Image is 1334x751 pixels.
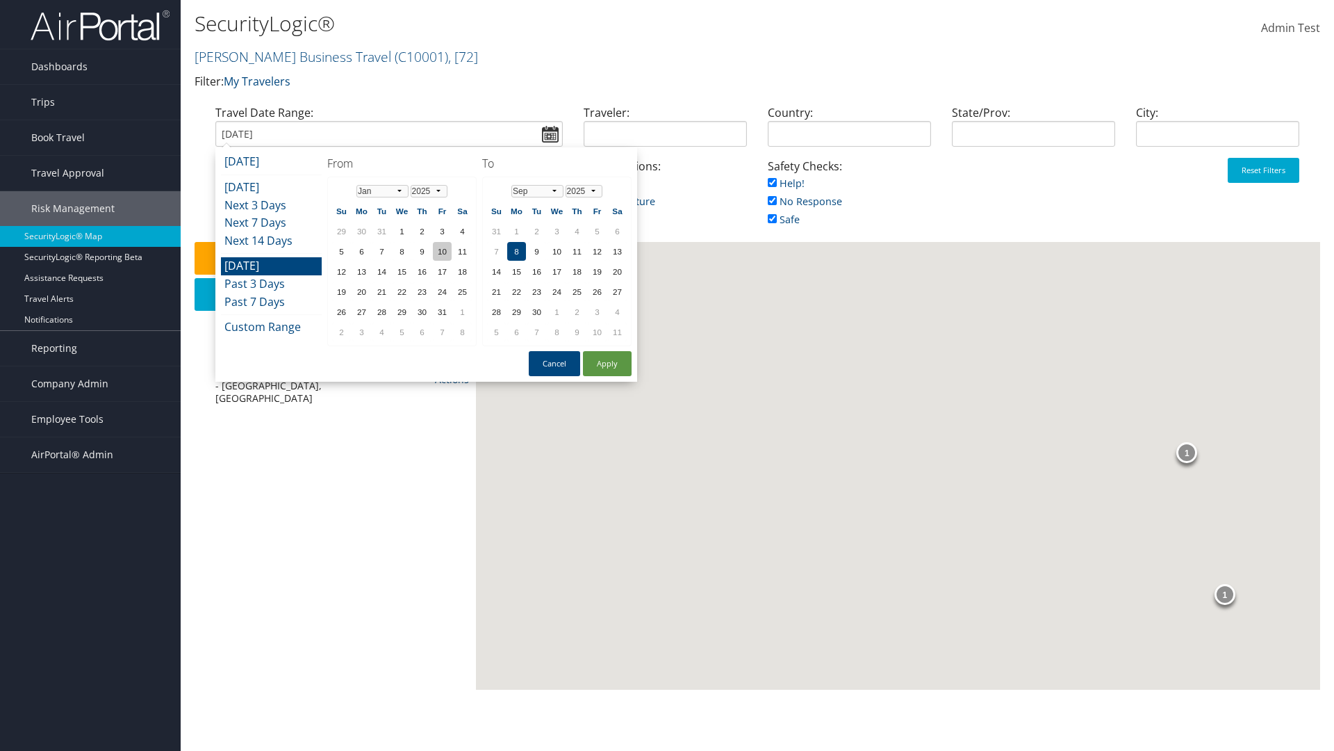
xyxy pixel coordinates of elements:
[453,282,472,301] td: 25
[529,351,580,376] button: Cancel
[608,302,627,321] td: 4
[332,222,351,241] td: 29
[568,222,586,241] td: 4
[372,222,391,241] td: 31
[568,202,586,220] th: Th
[221,257,322,275] li: [DATE]
[608,242,627,261] td: 13
[31,437,113,472] span: AirPortal® Admin
[768,213,800,226] a: Safe
[453,302,472,321] td: 1
[568,282,586,301] td: 25
[487,323,506,341] td: 5
[527,302,546,321] td: 30
[352,323,371,341] td: 3
[31,402,104,437] span: Employee Tools
[221,153,322,171] li: [DATE]
[413,242,431,261] td: 9
[1126,104,1310,158] div: City:
[1261,7,1320,50] a: Admin Test
[527,242,546,261] td: 9
[583,351,632,376] button: Apply
[588,262,607,281] td: 19
[433,222,452,241] td: 3
[487,262,506,281] td: 14
[568,323,586,341] td: 9
[527,202,546,220] th: Tu
[352,202,371,220] th: Mo
[588,202,607,220] th: Fr
[413,282,431,301] td: 23
[221,179,322,197] li: [DATE]
[31,120,85,155] span: Book Travel
[433,282,452,301] td: 24
[195,242,469,275] button: Safety Check
[413,302,431,321] td: 30
[433,242,452,261] td: 10
[332,262,351,281] td: 12
[327,156,477,171] h4: From
[547,222,566,241] td: 3
[195,278,469,311] button: Download Report
[507,302,526,321] td: 29
[31,9,170,42] img: airportal-logo.png
[507,323,526,341] td: 6
[453,242,472,261] td: 11
[224,74,290,89] a: My Travelers
[453,202,472,220] th: Sa
[453,222,472,241] td: 4
[393,323,411,341] td: 5
[573,158,757,224] div: Trip Locations:
[31,331,77,366] span: Reporting
[433,302,452,321] td: 31
[221,293,322,312] li: Past 7 Days
[332,282,351,301] td: 19
[608,262,627,281] td: 20
[453,323,472,341] td: 8
[547,242,566,261] td: 10
[31,191,115,226] span: Risk Management
[1228,158,1299,183] button: Reset Filters
[221,318,322,337] li: Custom Range
[527,262,546,281] td: 16
[221,232,322,250] li: Next 14 Days
[1176,442,1197,463] div: 1
[413,323,431,341] td: 6
[608,323,627,341] td: 11
[507,282,526,301] td: 22
[507,262,526,281] td: 15
[31,49,88,84] span: Dashboards
[395,47,448,66] span: ( C10001 )
[547,202,566,220] th: We
[221,197,322,215] li: Next 3 Days
[393,262,411,281] td: 15
[527,323,546,341] td: 7
[547,302,566,321] td: 1
[768,177,805,190] a: Help!
[568,262,586,281] td: 18
[547,282,566,301] td: 24
[527,222,546,241] td: 2
[588,282,607,301] td: 26
[352,302,371,321] td: 27
[608,222,627,241] td: 6
[588,242,607,261] td: 12
[393,302,411,321] td: 29
[372,323,391,341] td: 4
[487,222,506,241] td: 31
[413,202,431,220] th: Th
[487,242,506,261] td: 7
[507,222,526,241] td: 1
[768,195,842,208] a: No Response
[332,242,351,261] td: 5
[372,202,391,220] th: Tu
[757,104,941,158] div: Country:
[332,202,351,220] th: Su
[352,282,371,301] td: 20
[547,323,566,341] td: 8
[372,302,391,321] td: 28
[573,104,757,158] div: Traveler:
[507,202,526,220] th: Mo
[372,282,391,301] td: 21
[527,282,546,301] td: 23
